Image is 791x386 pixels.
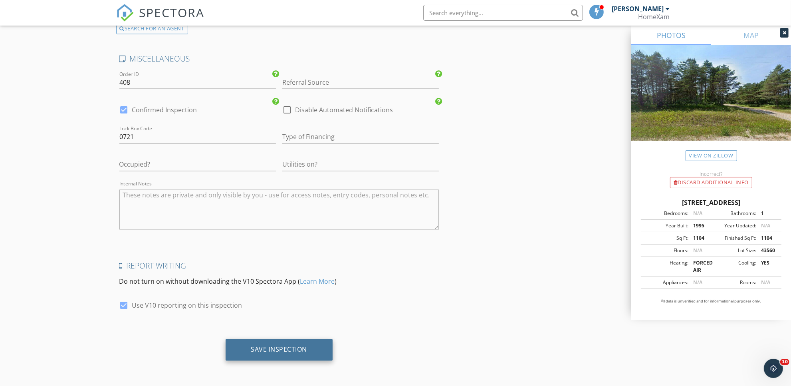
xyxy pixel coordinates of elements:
div: Heating: [643,259,688,274]
div: 1104 [688,235,711,242]
div: Lot Size: [711,247,756,254]
img: The Best Home Inspection Software - Spectora [116,4,134,22]
div: Save Inspection [251,346,307,354]
div: 1 [756,210,779,217]
textarea: Internal Notes [119,190,439,230]
h4: MISCELLANEOUS [119,54,439,64]
input: Occupied? [119,158,276,171]
span: 10 [780,359,789,365]
div: Year Built: [643,222,688,229]
div: Cooling: [711,259,756,274]
span: N/A [693,247,702,254]
div: YES [756,259,779,274]
input: Referral Source [282,76,439,89]
span: N/A [761,222,770,229]
div: Discard Additional info [670,177,752,188]
input: Type of Financing [282,131,439,144]
a: PHOTOS [631,26,711,45]
div: Sq Ft: [643,235,688,242]
a: Learn More [300,277,335,286]
span: N/A [693,279,702,286]
p: All data is unverified and for informational purposes only. [641,298,781,304]
p: Do not turn on without downloading the V10 Spectora App ( ) [119,277,439,287]
input: Utilities on? [282,158,439,171]
div: 1104 [756,235,779,242]
div: 43560 [756,247,779,254]
iframe: Intercom live chat [764,359,783,378]
div: Floors: [643,247,688,254]
div: FORCED AIR [688,259,711,274]
div: Bathrooms: [711,210,756,217]
div: Appliances: [643,279,688,286]
img: streetview [631,45,791,160]
h4: Report Writing [119,261,439,271]
div: Bedrooms: [643,210,688,217]
a: SPECTORA [116,11,205,28]
a: MAP [711,26,791,45]
input: Search everything... [423,5,583,21]
label: Use V10 reporting on this inspection [132,302,242,310]
span: N/A [761,279,770,286]
label: Disable Automated Notifications [295,106,393,114]
label: Confirmed Inspection [132,106,197,114]
div: [PERSON_NAME] [612,5,664,13]
span: SPECTORA [139,4,205,21]
div: HomeXam [638,13,670,21]
div: [STREET_ADDRESS] [641,198,781,207]
span: N/A [693,210,702,217]
div: 1995 [688,222,711,229]
div: Year Updated: [711,222,756,229]
div: Rooms: [711,279,756,286]
div: Incorrect? [631,171,791,177]
div: Finished Sq Ft: [711,235,756,242]
a: View on Zillow [686,150,737,161]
